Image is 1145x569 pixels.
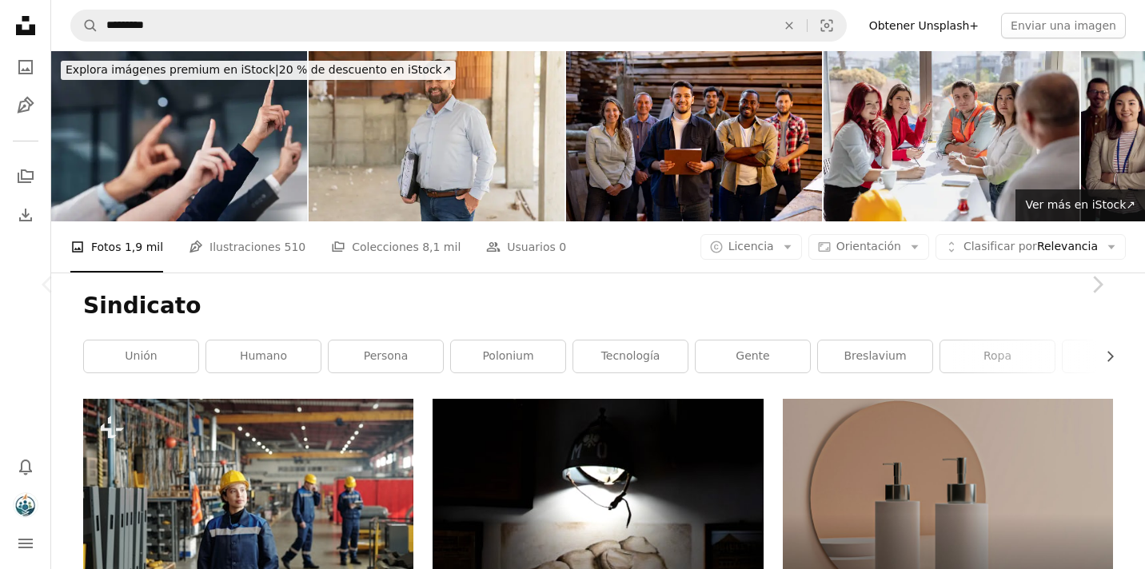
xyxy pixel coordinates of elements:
button: Notificaciones [10,451,42,483]
button: Orientación [808,234,929,260]
button: Licencia [700,234,802,260]
a: Colecciones 8,1 mil [331,221,461,273]
button: Perfil [10,489,42,521]
img: A confident construction manager poses for a portrait [309,51,565,221]
span: 0 [559,238,566,256]
button: Clasificar porRelevancia [936,234,1126,260]
span: 8,1 mil [422,238,461,256]
button: Menú [10,527,42,559]
a: Ilustraciones [10,90,42,121]
a: Explora imágenes premium en iStock|20 % de descuento en iStock↗ [51,51,465,90]
a: Tecnología [573,340,688,372]
span: Explora imágenes premium en iStock | [66,63,279,76]
a: gente [696,340,810,372]
a: Obtener Unsplash+ [860,13,988,38]
img: Manager and Creative Team Sitting and Meeting in a Modern and Bright Workspace Boardroom [824,51,1079,221]
a: Ilustraciones 510 [189,221,305,273]
button: Buscar en Unsplash [71,10,98,41]
a: persona [329,340,443,372]
a: Breslavium [818,340,932,372]
img: Grupo multirracial de trabajadores sonriendo en un aserradero [566,51,822,221]
span: 510 [284,238,305,256]
a: Polonium [451,340,565,372]
img: Avatar del usuario OrientacionSocial.info [13,492,38,518]
a: Historial de descargas [10,199,42,231]
button: Enviar una imagen [1001,13,1126,38]
form: Encuentra imágenes en todo el sitio [70,10,847,42]
a: ropa [940,340,1055,372]
a: Siguiente [1049,208,1145,361]
a: unión [84,340,198,372]
span: Licencia [728,240,774,253]
button: Borrar [772,10,807,41]
span: Relevancia [963,239,1098,255]
a: Fotos [10,51,42,83]
span: Clasificar por [963,240,1037,253]
a: Ver más en iStock↗ [1015,189,1145,221]
a: Capataz de fábrica joven y segura de sí misma en casco que camina a lo largo del taller de la pla... [83,501,413,515]
span: 20 % de descuento en iStock ↗ [66,63,451,76]
a: Humano [206,340,321,372]
button: Búsqueda visual [808,10,846,41]
h1: Sindicato [83,292,1113,320]
span: Orientación [836,240,901,253]
img: ¿Podemos intervenir? [51,51,307,221]
a: Colecciones [10,161,42,193]
a: Usuarios 0 [486,221,566,273]
span: Ver más en iStock ↗ [1025,198,1135,211]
